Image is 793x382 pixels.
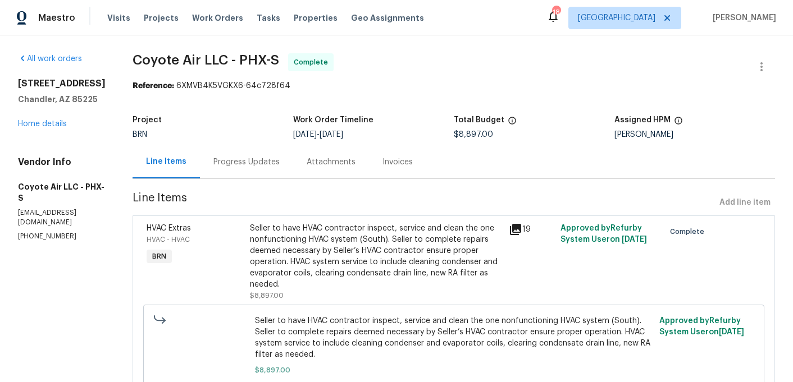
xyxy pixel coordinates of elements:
[213,157,280,168] div: Progress Updates
[614,116,671,124] h5: Assigned HPM
[454,131,493,139] span: $8,897.00
[307,157,356,168] div: Attachments
[133,192,715,213] span: Line Items
[18,181,106,204] h5: Coyote Air LLC - PHX-S
[133,82,174,90] b: Reference:
[293,131,317,139] span: [DATE]
[293,116,373,124] h5: Work Order Timeline
[622,236,647,243] span: [DATE]
[133,53,279,67] span: Coyote Air LLC - PHX-S
[552,7,560,18] div: 18
[18,157,106,168] h4: Vendor Info
[560,224,647,243] span: Approved by Refurby System User on
[351,12,424,24] span: Geo Assignments
[508,116,517,131] span: The total cost of line items that have been proposed by Opendoor. This sum includes line items th...
[719,328,744,336] span: [DATE]
[578,12,655,24] span: [GEOGRAPHIC_DATA]
[255,315,653,360] span: Seller to have HVAC contractor inspect, service and clean the one nonfunctioning HVAC system (Sou...
[674,116,683,131] span: The hpm assigned to this work order.
[294,12,338,24] span: Properties
[294,57,332,68] span: Complete
[133,131,147,139] span: BRN
[18,94,106,105] h5: Chandler, AZ 85225
[509,223,554,236] div: 19
[147,224,191,232] span: HVAC Extras
[708,12,776,24] span: [PERSON_NAME]
[192,12,243,24] span: Work Orders
[18,120,67,128] a: Home details
[320,131,343,139] span: [DATE]
[133,116,162,124] h5: Project
[107,12,130,24] span: Visits
[18,78,106,89] h2: [STREET_ADDRESS]
[144,12,179,24] span: Projects
[614,131,775,139] div: [PERSON_NAME]
[670,226,709,237] span: Complete
[293,131,343,139] span: -
[255,365,653,376] span: $8,897.00
[18,55,82,63] a: All work orders
[147,236,190,243] span: HVAC - HVAC
[454,116,504,124] h5: Total Budget
[250,292,284,299] span: $8,897.00
[382,157,413,168] div: Invoices
[133,80,775,91] div: 6XMVB4K5VGKX6-64c728f64
[257,14,280,22] span: Tasks
[38,12,75,24] span: Maestro
[146,156,186,167] div: Line Items
[18,232,106,241] p: [PHONE_NUMBER]
[250,223,502,290] div: Seller to have HVAC contractor inspect, service and clean the one nonfunctioning HVAC system (Sou...
[659,317,744,336] span: Approved by Refurby System User on
[18,208,106,227] p: [EMAIL_ADDRESS][DOMAIN_NAME]
[148,251,171,262] span: BRN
